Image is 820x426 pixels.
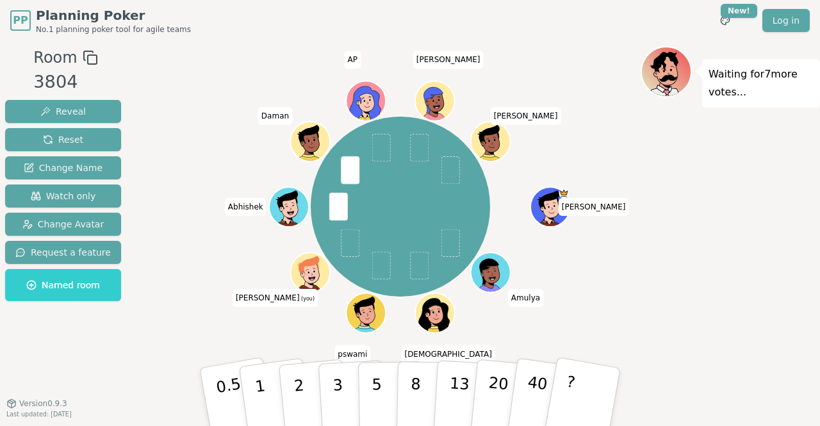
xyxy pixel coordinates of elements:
[233,289,318,307] span: Click to change your name
[300,296,315,302] span: (you)
[5,241,121,264] button: Request a feature
[43,133,83,146] span: Reset
[762,9,810,32] a: Log in
[508,289,543,307] span: Click to change your name
[559,198,629,216] span: Click to change your name
[36,24,191,35] span: No.1 planning poker tool for agile teams
[40,105,86,118] span: Reveal
[5,269,121,301] button: Named room
[6,398,67,409] button: Version0.9.3
[334,345,370,363] span: Click to change your name
[31,190,96,202] span: Watch only
[721,4,757,18] div: New!
[345,51,361,69] span: Click to change your name
[714,9,737,32] button: New!
[225,198,266,216] span: Click to change your name
[401,345,495,363] span: Click to change your name
[709,65,814,101] p: Waiting for 7 more votes...
[10,6,191,35] a: PPPlanning PokerNo.1 planning poker tool for agile teams
[24,161,102,174] span: Change Name
[5,184,121,208] button: Watch only
[491,107,561,125] span: Click to change your name
[291,254,329,291] button: Click to change your avatar
[6,411,72,418] span: Last updated: [DATE]
[36,6,191,24] span: Planning Poker
[26,279,100,291] span: Named room
[5,128,121,151] button: Reset
[5,100,121,123] button: Reveal
[19,398,67,409] span: Version 0.9.3
[13,13,28,28] span: PP
[33,46,77,69] span: Room
[33,69,97,95] div: 3804
[5,156,121,179] button: Change Name
[22,218,104,231] span: Change Avatar
[413,51,484,69] span: Click to change your name
[5,213,121,236] button: Change Avatar
[258,107,292,125] span: Click to change your name
[15,246,111,259] span: Request a feature
[559,188,569,198] span: Gajendra is the host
